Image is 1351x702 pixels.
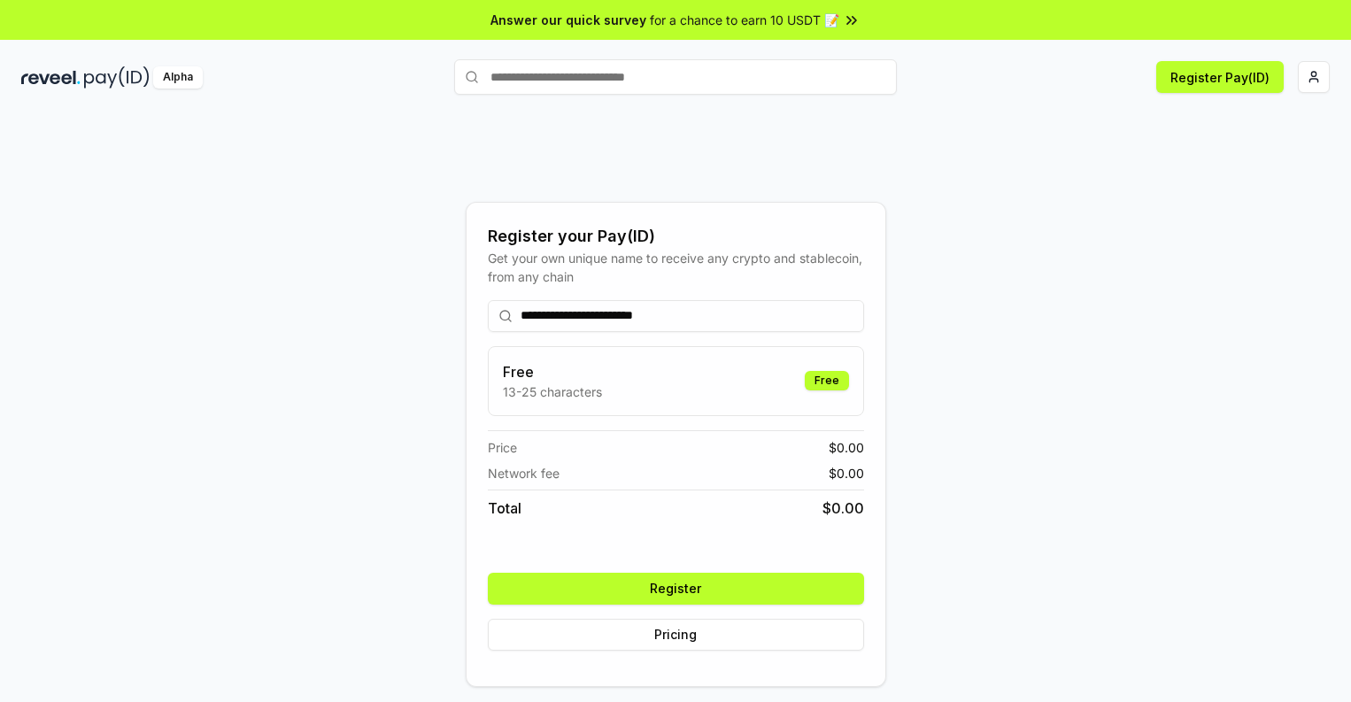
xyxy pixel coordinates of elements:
[829,438,864,457] span: $ 0.00
[822,498,864,519] span: $ 0.00
[488,464,560,482] span: Network fee
[488,224,864,249] div: Register your Pay(ID)
[503,361,602,382] h3: Free
[153,66,203,89] div: Alpha
[490,11,646,29] span: Answer our quick survey
[488,573,864,605] button: Register
[503,382,602,401] p: 13-25 characters
[650,11,839,29] span: for a chance to earn 10 USDT 📝
[488,498,521,519] span: Total
[1156,61,1284,93] button: Register Pay(ID)
[488,249,864,286] div: Get your own unique name to receive any crypto and stablecoin, from any chain
[21,66,81,89] img: reveel_dark
[488,619,864,651] button: Pricing
[84,66,150,89] img: pay_id
[805,371,849,390] div: Free
[488,438,517,457] span: Price
[829,464,864,482] span: $ 0.00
